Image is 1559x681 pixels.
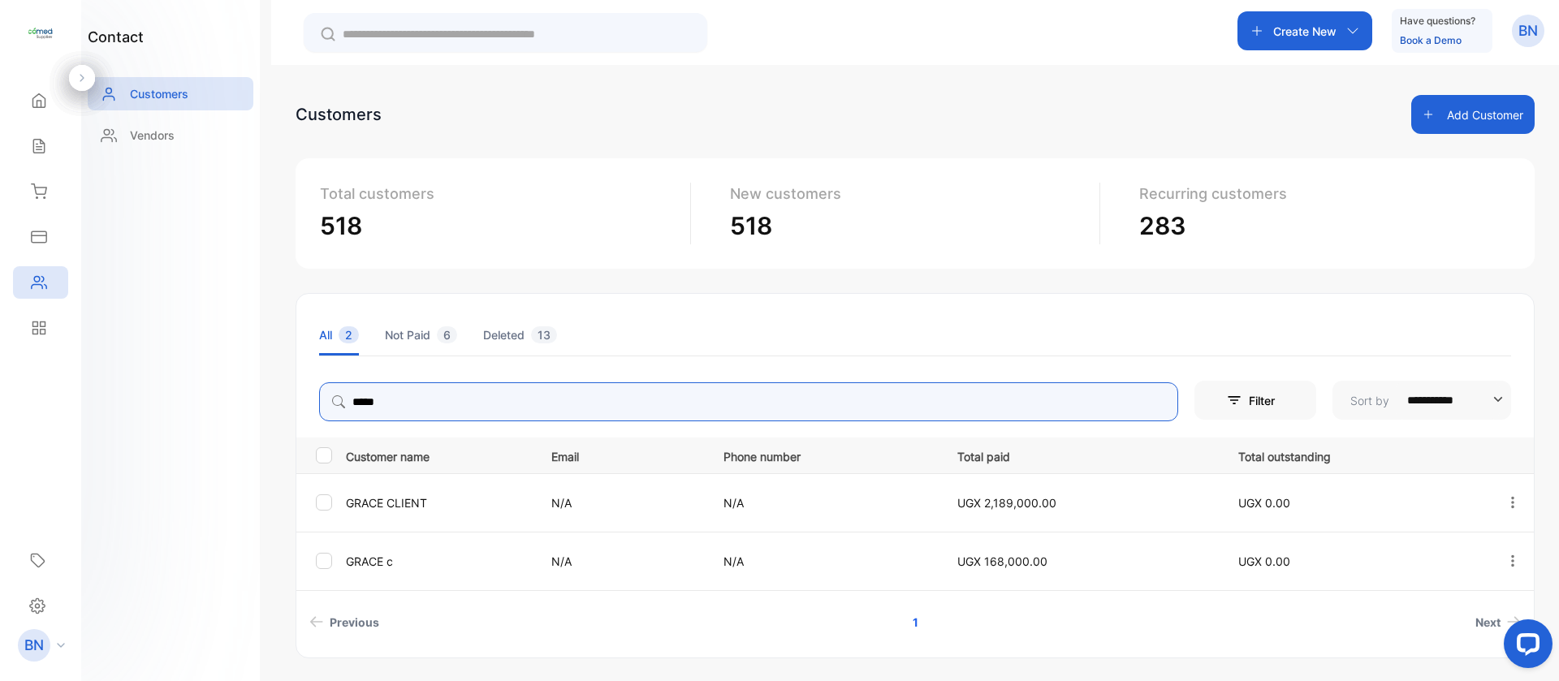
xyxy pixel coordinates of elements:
[483,314,557,356] li: Deleted
[24,635,44,656] p: BN
[330,614,379,631] span: Previous
[320,183,677,205] p: Total customers
[385,314,457,356] li: Not Paid
[346,445,531,465] p: Customer name
[1238,496,1290,510] span: UGX 0.00
[346,494,531,511] p: GRACE CLIENT
[723,494,924,511] p: N/A
[957,496,1056,510] span: UGX 2,189,000.00
[551,553,690,570] p: N/A
[1411,95,1535,134] button: Add Customer
[1139,208,1497,244] p: 283
[1400,34,1462,46] a: Book a Demo
[957,554,1047,568] span: UGX 168,000.00
[1491,613,1559,681] iframe: LiveChat chat widget
[957,445,1204,465] p: Total paid
[1332,381,1511,420] button: Sort by
[437,326,457,343] span: 6
[531,326,557,343] span: 13
[1475,614,1501,631] span: Next
[893,607,938,637] a: Page 1 is your current page
[1238,445,1471,465] p: Total outstanding
[339,326,359,343] span: 2
[296,607,1534,637] ul: Pagination
[723,553,924,570] p: N/A
[551,445,690,465] p: Email
[88,26,144,48] h1: contact
[130,127,175,144] p: Vendors
[1238,554,1290,568] span: UGX 0.00
[551,494,690,511] p: N/A
[1469,607,1527,637] a: Next page
[1273,23,1337,40] p: Create New
[1518,20,1538,41] p: BN
[320,208,677,244] p: 518
[28,21,53,45] img: logo
[346,553,531,570] p: GRACE c
[1237,11,1372,50] button: Create New
[296,102,382,127] div: Customers
[303,607,386,637] a: Previous page
[1350,392,1389,409] p: Sort by
[723,445,924,465] p: Phone number
[1512,11,1544,50] button: BN
[1400,13,1475,29] p: Have questions?
[730,183,1087,205] p: New customers
[1139,183,1497,205] p: Recurring customers
[88,119,253,152] a: Vendors
[130,85,188,102] p: Customers
[88,77,253,110] a: Customers
[319,314,359,356] li: All
[730,208,1087,244] p: 518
